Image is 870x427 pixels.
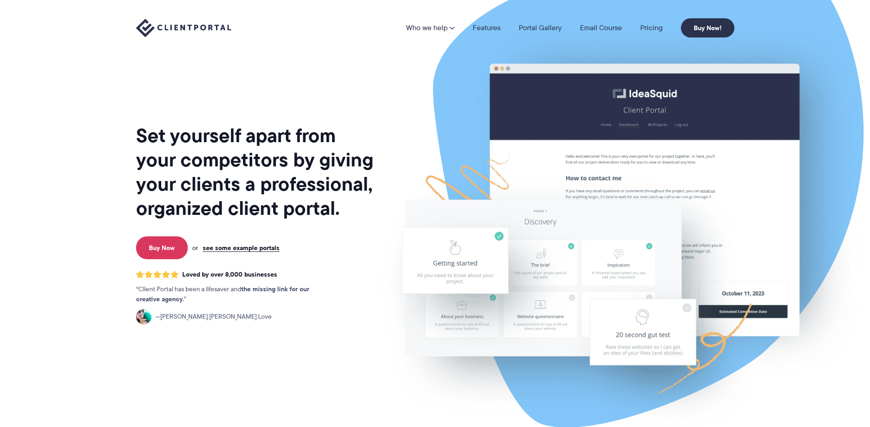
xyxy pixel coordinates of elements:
h1: Set yourself apart from your competitors by giving your clients a professional, organized client ... [136,123,375,220]
span: or [192,244,198,252]
p: Client Portal has been a lifesaver and . [136,284,328,304]
a: Who we help [406,24,454,32]
span: [PERSON_NAME] [PERSON_NAME] Love [155,312,272,322]
a: Features [473,24,501,32]
a: Pricing [640,24,663,32]
span: Loved by over 8,000 businesses [182,271,277,278]
a: Email Course [580,24,622,32]
a: Buy Now [136,236,188,259]
a: see some example portals [203,244,279,252]
a: Portal Gallery [519,24,562,32]
a: Buy Now! [681,18,734,37]
strong: the missing link for our creative agency [136,284,309,304]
